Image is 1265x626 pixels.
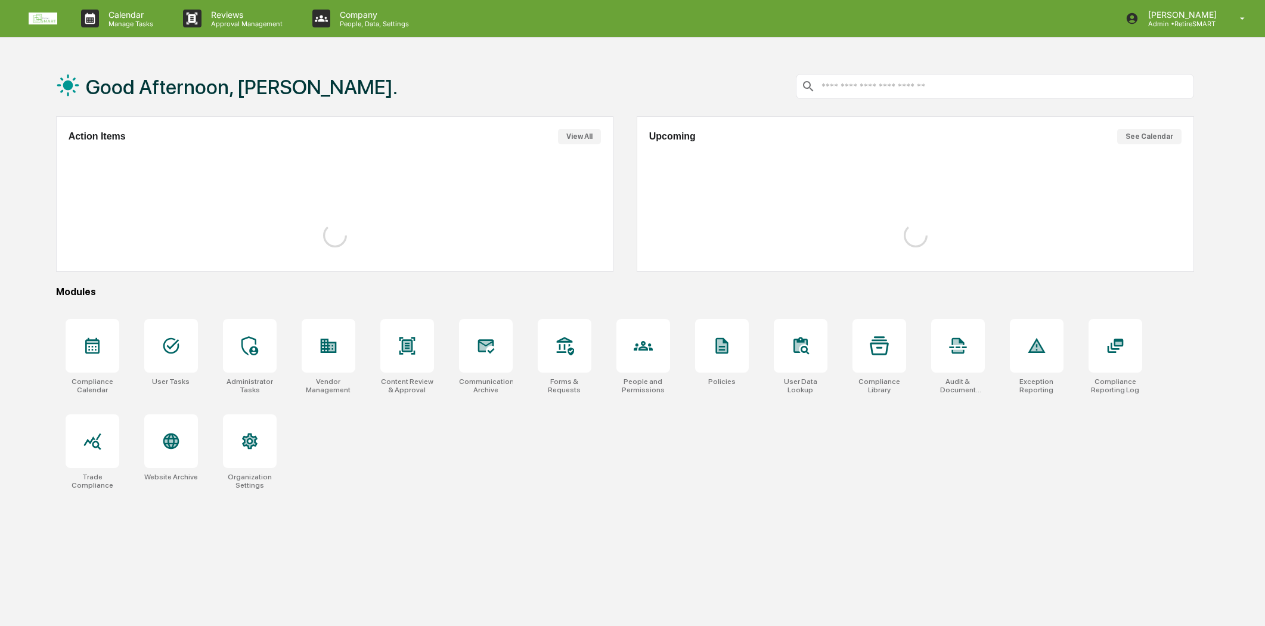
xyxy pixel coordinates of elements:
[66,473,119,489] div: Trade Compliance
[538,377,591,394] div: Forms & Requests
[201,20,289,28] p: Approval Management
[380,377,434,394] div: Content Review & Approval
[29,13,57,24] img: logo
[144,473,198,481] div: Website Archive
[223,377,277,394] div: Administrator Tasks
[330,10,415,20] p: Company
[152,377,190,386] div: User Tasks
[201,10,289,20] p: Reviews
[99,20,159,28] p: Manage Tasks
[616,377,670,394] div: People and Permissions
[931,377,985,394] div: Audit & Document Logs
[302,377,355,394] div: Vendor Management
[66,377,119,394] div: Compliance Calendar
[330,20,415,28] p: People, Data, Settings
[56,286,1195,297] div: Modules
[86,75,398,99] h1: Good Afternoon, [PERSON_NAME].
[558,129,601,144] button: View All
[1089,377,1142,394] div: Compliance Reporting Log
[69,131,126,142] h2: Action Items
[1010,377,1064,394] div: Exception Reporting
[223,473,277,489] div: Organization Settings
[1139,10,1223,20] p: [PERSON_NAME]
[708,377,736,386] div: Policies
[1139,20,1223,28] p: Admin • RetireSMART
[774,377,827,394] div: User Data Lookup
[99,10,159,20] p: Calendar
[649,131,696,142] h2: Upcoming
[852,377,906,394] div: Compliance Library
[1117,129,1182,144] button: See Calendar
[459,377,513,394] div: Communications Archive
